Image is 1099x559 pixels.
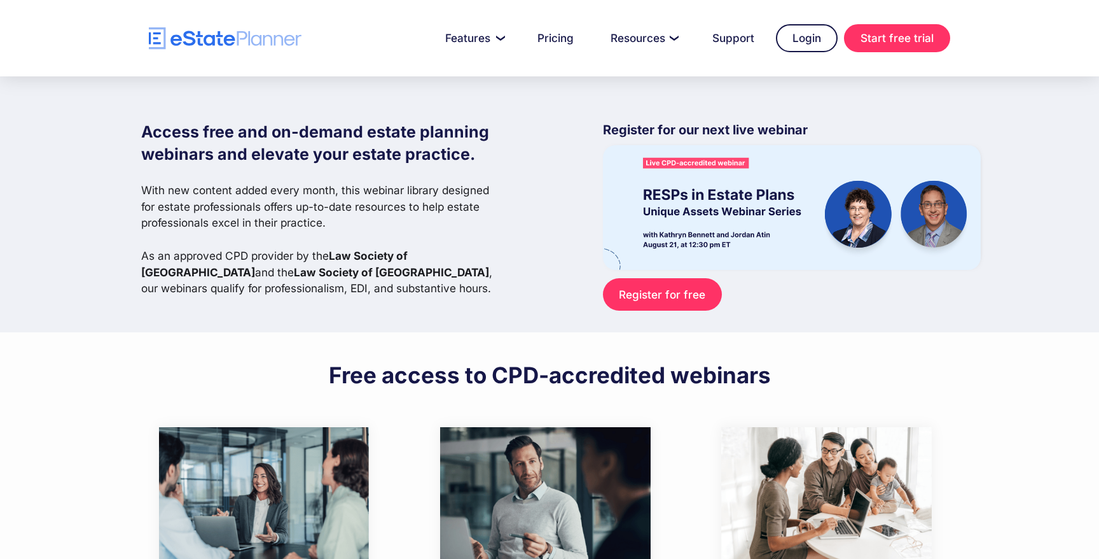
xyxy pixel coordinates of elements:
[603,121,981,145] p: Register for our next live webinar
[329,361,771,389] h2: Free access to CPD-accredited webinars
[141,182,502,297] p: With new content added every month, this webinar library designed for estate professionals offers...
[595,25,691,51] a: Resources
[603,278,722,311] a: Register for free
[603,145,981,269] img: eState Academy webinar
[522,25,589,51] a: Pricing
[141,121,502,166] h1: Access free and on-demand estate planning webinars and elevate your estate practice.
[141,249,408,279] strong: Law Society of [GEOGRAPHIC_DATA]
[149,27,301,50] a: home
[430,25,516,51] a: Features
[776,24,838,52] a: Login
[697,25,770,51] a: Support
[294,265,489,279] strong: Law Society of [GEOGRAPHIC_DATA]
[844,24,950,52] a: Start free trial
